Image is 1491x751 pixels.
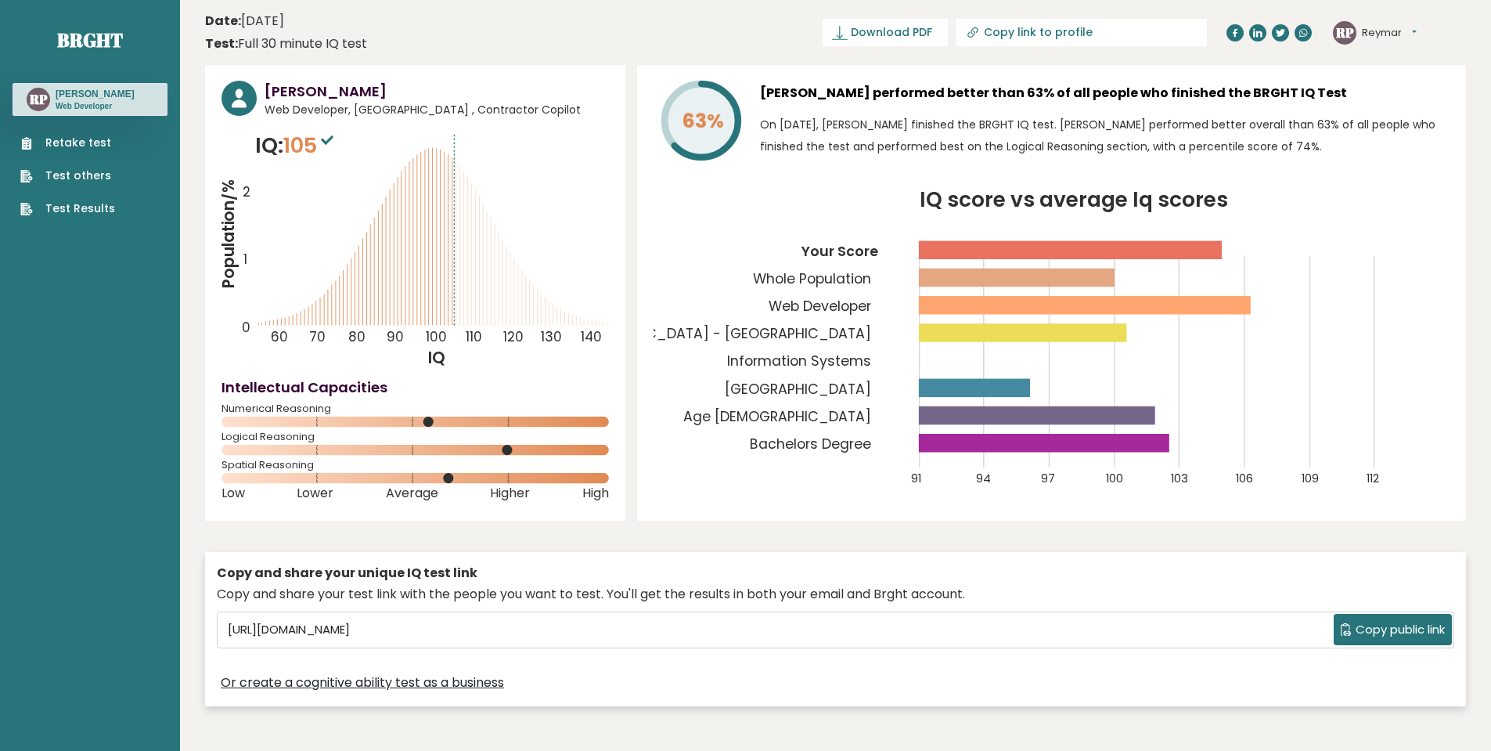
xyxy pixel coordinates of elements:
tspan: 106 [1237,471,1254,486]
tspan: 100 [1106,471,1123,486]
tspan: 90 [387,327,404,346]
h4: Intellectual Capacities [221,377,609,398]
tspan: [GEOGRAPHIC_DATA] - [GEOGRAPHIC_DATA] [563,324,871,343]
span: High [582,490,609,496]
tspan: 112 [1367,471,1379,486]
p: On [DATE], [PERSON_NAME] finished the BRGHT IQ test. [PERSON_NAME] performed better overall than ... [760,114,1450,157]
tspan: Whole Population [753,269,871,288]
a: Retake test [20,135,115,151]
button: Reymar [1362,25,1417,41]
span: Lower [297,490,333,496]
tspan: 110 [466,327,482,346]
tspan: 60 [271,327,288,346]
time: [DATE] [205,12,284,31]
div: Full 30 minute IQ test [205,34,367,53]
tspan: IQ [429,347,446,369]
tspan: 103 [1172,471,1189,486]
span: Higher [490,490,530,496]
tspan: Your Score [801,242,878,261]
h3: [PERSON_NAME] performed better than 63% of all people who finished the BRGHT IQ Test [760,81,1450,106]
tspan: 100 [426,327,447,346]
tspan: Web Developer [769,297,871,316]
tspan: 63% [682,107,724,135]
h3: [PERSON_NAME] [265,81,609,102]
span: Logical Reasoning [221,434,609,440]
span: Copy public link [1356,621,1445,639]
a: Brght [57,27,123,52]
tspan: 1 [243,250,247,269]
tspan: 130 [542,327,563,346]
h3: [PERSON_NAME] [56,88,135,100]
tspan: 70 [309,327,326,346]
tspan: 109 [1302,471,1319,486]
span: Web Developer, [GEOGRAPHIC_DATA] , Contractor Copilot [265,102,609,118]
tspan: IQ score vs average Iq scores [920,185,1228,214]
a: Download PDF [823,19,948,46]
tspan: 2 [243,183,250,202]
tspan: 0 [242,318,250,337]
text: RP [29,90,48,108]
a: Or create a cognitive ability test as a business [221,673,504,692]
div: Copy and share your test link with the people you want to test. You'll get the results in both yo... [217,585,1454,604]
tspan: Bachelors Degree [750,435,871,453]
span: Download PDF [851,24,932,41]
button: Copy public link [1334,614,1452,645]
a: Test others [20,168,115,184]
tspan: Population/% [218,179,239,289]
span: Spatial Reasoning [221,462,609,468]
b: Date: [205,12,241,30]
p: Web Developer [56,101,135,112]
span: Numerical Reasoning [221,406,609,412]
a: Test Results [20,200,115,217]
text: RP [1335,23,1354,41]
div: Copy and share your unique IQ test link [217,564,1454,583]
tspan: Age [DEMOGRAPHIC_DATA] [683,407,871,426]
tspan: 91 [911,471,921,486]
span: Low [221,490,245,496]
span: Average [386,490,438,496]
tspan: 120 [503,327,524,346]
tspan: 80 [348,327,366,346]
tspan: Information Systems [727,352,871,371]
tspan: 140 [581,327,602,346]
tspan: [GEOGRAPHIC_DATA] [725,380,871,399]
tspan: 97 [1041,471,1055,486]
b: Test: [205,34,238,52]
span: 105 [283,131,337,160]
tspan: 94 [976,471,991,486]
p: IQ: [255,130,337,161]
